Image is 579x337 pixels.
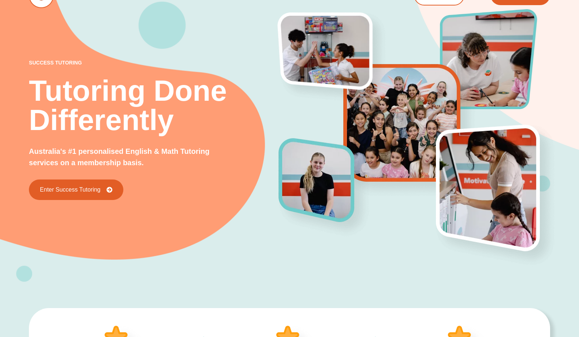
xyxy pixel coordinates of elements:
[29,146,212,168] p: Australia's #1 personalised English & Math Tutoring services on a membership basis.
[29,179,123,200] a: Enter Success Tutoring
[453,254,579,337] iframe: Chat Widget
[29,60,279,65] p: success tutoring
[40,187,100,193] span: Enter Success Tutoring
[29,76,279,135] h2: Tutoring Done Differently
